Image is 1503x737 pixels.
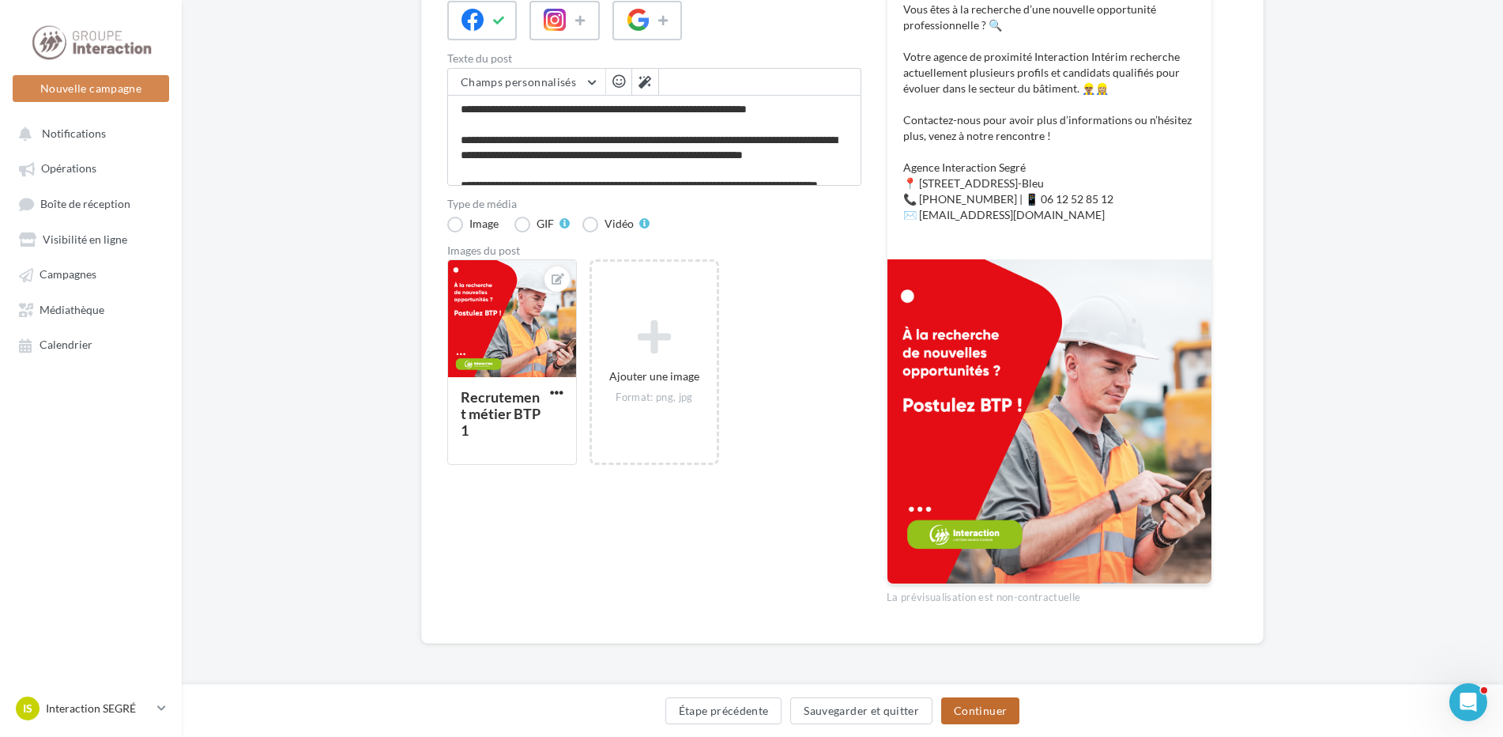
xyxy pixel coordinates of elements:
span: Boîte de réception [40,197,130,210]
span: Champs personnalisés [461,75,576,89]
span: Campagnes [40,268,96,282]
button: Nouvelle campagne [13,75,169,102]
span: Visibilité en ligne [43,232,127,246]
button: Continuer [941,697,1019,724]
span: Médiathèque [40,303,104,316]
div: Images du post [447,245,861,256]
div: La prévisualisation est non-contractuelle [887,584,1212,605]
a: Campagnes [9,259,172,288]
a: Visibilité en ligne [9,225,172,253]
label: Type de média [447,198,861,210]
span: Opérations [41,162,96,176]
span: IS [23,701,32,716]
label: Texte du post [447,53,861,64]
div: Vidéo [605,218,634,229]
iframe: Intercom live chat [1449,683,1487,721]
p: Interaction SEGRÉ [46,701,151,716]
a: Médiathèque [9,295,172,323]
a: Opérations [9,153,172,182]
p: Vous êtes à la recherche d’une nouvelle opportunité professionnelle ? 🔍 Votre agence de proximité... [903,2,1196,239]
a: Calendrier [9,330,172,358]
button: Étape précédente [665,697,782,724]
span: Notifications [42,127,106,140]
div: Recrutement métier BTP 1 [461,388,541,439]
div: Image [469,218,499,229]
button: Champs personnalisés [448,69,605,96]
a: Boîte de réception [9,189,172,218]
a: IS Interaction SEGRÉ [13,694,169,724]
span: Calendrier [40,338,92,352]
button: Sauvegarder et quitter [790,697,932,724]
div: GIF [537,218,554,229]
button: Notifications [9,119,166,147]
